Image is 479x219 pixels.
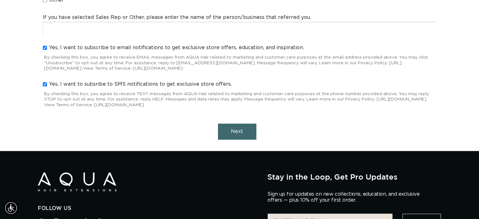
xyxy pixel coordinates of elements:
[396,151,479,219] iframe: Chat Widget
[38,205,258,212] h2: Follow Us
[267,172,441,181] h2: Stay in the Loop, Get Pro Updates
[49,81,232,88] span: Yes, I want to subsribe to SMS notifications to get exclusive store offers.
[267,191,425,203] p: Sign up for updates on new collections, education, and exclusive offers — plus 10% off your first...
[43,89,436,109] div: By checking this box, you agree to receive TEXT messages from AQUA Hair related to marketing and ...
[38,172,117,192] img: Aqua Hair Extensions
[43,14,311,21] label: If you have selected Sales Rep or Other, please enter the name of the person/business that referr...
[218,124,256,140] button: Next
[43,52,436,73] div: By checking this box, you agree to receive EMAIL messages from AQUA Hair related to marketing and...
[49,44,304,51] span: Yes, I want to subscribe to email notifications to get exclusive store offers, education, and ins...
[4,201,18,215] div: Accessibility Menu
[231,129,243,134] span: Next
